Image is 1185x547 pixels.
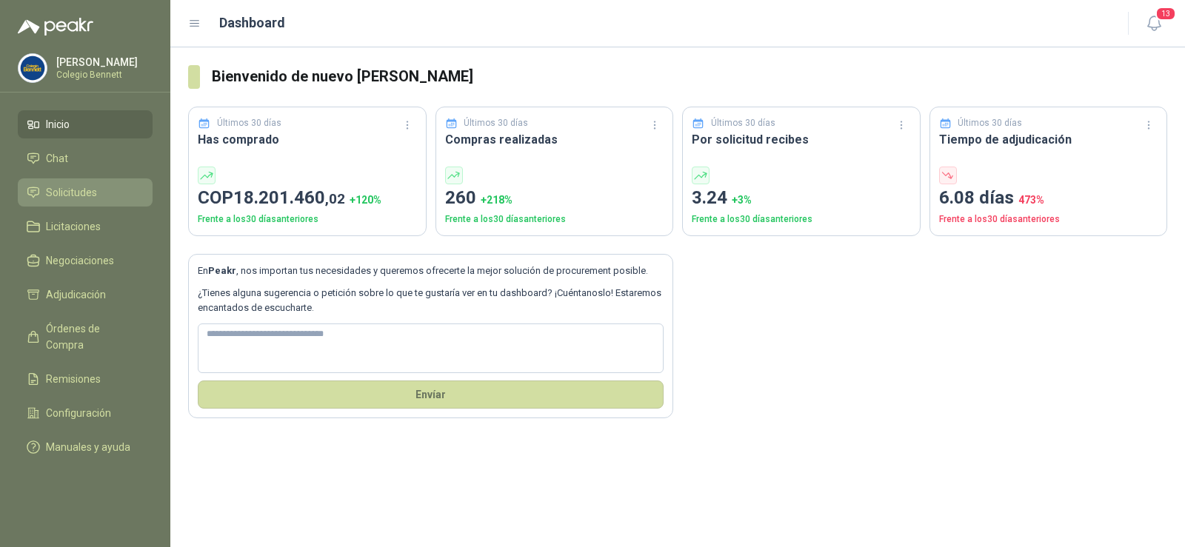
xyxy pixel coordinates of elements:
h3: Has comprado [198,130,417,149]
p: ¿Tienes alguna sugerencia o petición sobre lo que te gustaría ver en tu dashboard? ¡Cuéntanoslo! ... [198,286,664,316]
span: Remisiones [46,371,101,387]
h1: Dashboard [219,13,285,33]
h3: Compras realizadas [445,130,664,149]
span: 13 [1155,7,1176,21]
span: Negociaciones [46,252,114,269]
a: Configuración [18,399,153,427]
span: + 3 % [732,194,752,206]
h3: Por solicitud recibes [692,130,911,149]
span: 473 % [1018,194,1044,206]
a: Negociaciones [18,246,153,275]
span: + 218 % [481,194,513,206]
p: 260 [445,184,664,212]
a: Chat [18,144,153,172]
h3: Tiempo de adjudicación [939,130,1158,149]
span: Adjudicación [46,286,106,303]
p: Frente a los 30 días anteriores [939,212,1158,226]
p: Últimos 30 días [217,116,281,130]
p: 6.08 días [939,184,1158,212]
p: Últimos 30 días [958,116,1022,130]
a: Licitaciones [18,212,153,241]
button: 13 [1141,10,1167,37]
span: + 120 % [350,194,381,206]
span: 18.201.460 [233,187,345,208]
p: [PERSON_NAME] [56,57,149,67]
p: 3.24 [692,184,911,212]
span: ,02 [325,190,345,207]
span: Órdenes de Compra [46,321,138,353]
img: Company Logo [19,54,47,82]
p: Últimos 30 días [464,116,528,130]
span: Licitaciones [46,218,101,235]
p: Frente a los 30 días anteriores [198,212,417,226]
img: Logo peakr [18,18,93,36]
p: Frente a los 30 días anteriores [445,212,664,226]
p: Colegio Bennett [56,70,149,79]
p: COP [198,184,417,212]
b: Peakr [208,265,236,276]
p: En , nos importan tus necesidades y queremos ofrecerte la mejor solución de procurement posible. [198,264,664,278]
span: Solicitudes [46,184,97,201]
button: Envíar [198,380,664,409]
a: Inicio [18,110,153,138]
a: Remisiones [18,365,153,393]
h3: Bienvenido de nuevo [PERSON_NAME] [212,65,1167,88]
p: Últimos 30 días [711,116,775,130]
a: Órdenes de Compra [18,315,153,359]
span: Inicio [46,116,70,132]
a: Manuales y ayuda [18,433,153,461]
span: Configuración [46,405,111,421]
a: Solicitudes [18,178,153,207]
span: Manuales y ayuda [46,439,130,455]
a: Adjudicación [18,281,153,309]
span: Chat [46,150,68,167]
p: Frente a los 30 días anteriores [692,212,911,226]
